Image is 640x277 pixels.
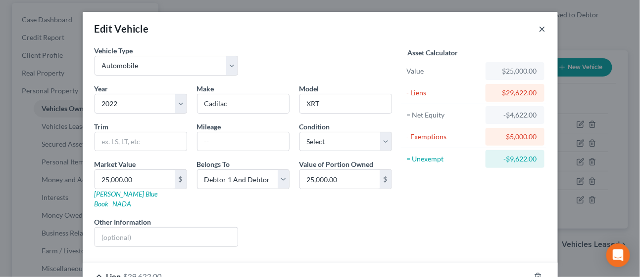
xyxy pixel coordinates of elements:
[493,110,537,120] div: -$4,622.00
[197,121,221,132] label: Mileage
[407,154,482,164] div: = Unexempt
[300,94,392,113] input: ex. Altima
[299,159,374,169] label: Value of Portion Owned
[95,121,109,132] label: Trim
[95,83,108,94] label: Year
[197,94,289,113] input: ex. Nissan
[300,170,380,189] input: 0.00
[95,217,151,227] label: Other Information
[493,132,537,142] div: $5,000.00
[95,45,133,56] label: Vehicle Type
[606,243,630,267] div: Open Intercom Messenger
[407,110,482,120] div: = Net Equity
[407,66,482,76] div: Value
[493,88,537,98] div: $29,622.00
[197,84,214,93] span: Make
[407,88,482,98] div: - Liens
[380,170,392,189] div: $
[299,121,330,132] label: Condition
[95,132,187,151] input: ex. LS, LT, etc
[95,22,149,36] div: Edit Vehicle
[299,83,319,94] label: Model
[493,154,537,164] div: -$9,622.00
[197,160,230,168] span: Belongs To
[408,47,458,58] label: Asset Calculator
[175,170,187,189] div: $
[95,159,136,169] label: Market Value
[95,228,238,246] input: (optional)
[95,170,175,189] input: 0.00
[197,132,289,151] input: --
[493,66,537,76] div: $25,000.00
[407,132,482,142] div: - Exemptions
[95,190,158,208] a: [PERSON_NAME] Blue Book
[539,23,546,35] button: ×
[113,199,132,208] a: NADA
